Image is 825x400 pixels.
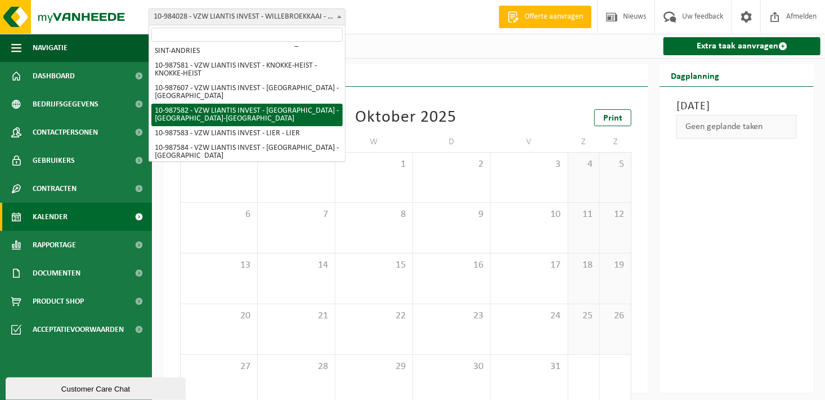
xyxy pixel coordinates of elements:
[419,361,485,373] span: 30
[663,37,820,55] a: Extra taak aanvragen
[6,375,188,400] iframe: chat widget
[263,259,329,272] span: 14
[33,315,124,344] span: Acceptatievoorwaarden
[186,259,252,272] span: 13
[413,132,491,152] td: D
[151,36,343,59] li: 10-967091 - VZW LIANTIS INVEST - [PERSON_NAME] - SINT-ANDRIES
[574,259,594,272] span: 18
[496,310,562,322] span: 24
[491,132,568,152] td: V
[33,118,98,146] span: Contactpersonen
[606,310,625,322] span: 26
[574,208,594,221] span: 11
[33,231,76,259] span: Rapportage
[499,6,591,28] a: Offerte aanvragen
[186,208,252,221] span: 6
[335,132,413,152] td: W
[419,158,485,171] span: 2
[33,62,75,90] span: Dashboard
[263,361,329,373] span: 28
[149,9,345,25] span: 10-984028 - VZW LIANTIS INVEST - WILLEBROEKKAAI - BRUSSEL
[496,158,562,171] span: 3
[151,141,343,163] li: 10-987584 - VZW LIANTIS INVEST - [GEOGRAPHIC_DATA] - [GEOGRAPHIC_DATA]
[341,310,407,322] span: 22
[496,208,562,221] span: 10
[419,310,485,322] span: 23
[186,361,252,373] span: 27
[606,208,625,221] span: 12
[355,109,456,126] div: Oktober 2025
[341,158,407,171] span: 1
[660,64,730,86] h2: Dagplanning
[603,114,622,123] span: Print
[496,361,562,373] span: 31
[186,310,252,322] span: 20
[263,208,329,221] span: 7
[606,259,625,272] span: 19
[33,34,68,62] span: Navigatie
[33,287,84,315] span: Product Shop
[151,59,343,81] li: 10-987581 - VZW LIANTIS INVEST - KNOKKE-HEIST - KNOKKE-HEIST
[496,259,562,272] span: 17
[419,208,485,221] span: 9
[33,203,68,231] span: Kalender
[594,109,631,126] a: Print
[341,259,407,272] span: 15
[263,310,329,322] span: 21
[151,81,343,104] li: 10-987607 - VZW LIANTIS INVEST - [GEOGRAPHIC_DATA] - [GEOGRAPHIC_DATA]
[151,126,343,141] li: 10-987583 - VZW LIANTIS INVEST - LIER - LIER
[341,361,407,373] span: 29
[606,158,625,171] span: 5
[33,90,98,118] span: Bedrijfsgegevens
[522,11,586,23] span: Offerte aanvragen
[151,104,343,126] li: 10-987582 - VZW LIANTIS INVEST - [GEOGRAPHIC_DATA] - [GEOGRAPHIC_DATA]-[GEOGRAPHIC_DATA]
[574,158,594,171] span: 4
[600,132,631,152] td: Z
[149,8,346,25] span: 10-984028 - VZW LIANTIS INVEST - WILLEBROEKKAAI - BRUSSEL
[33,259,80,287] span: Documenten
[574,310,594,322] span: 25
[33,146,75,175] span: Gebruikers
[676,98,797,115] h3: [DATE]
[676,115,797,139] div: Geen geplande taken
[341,208,407,221] span: 8
[33,175,77,203] span: Contracten
[419,259,485,272] span: 16
[568,132,600,152] td: Z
